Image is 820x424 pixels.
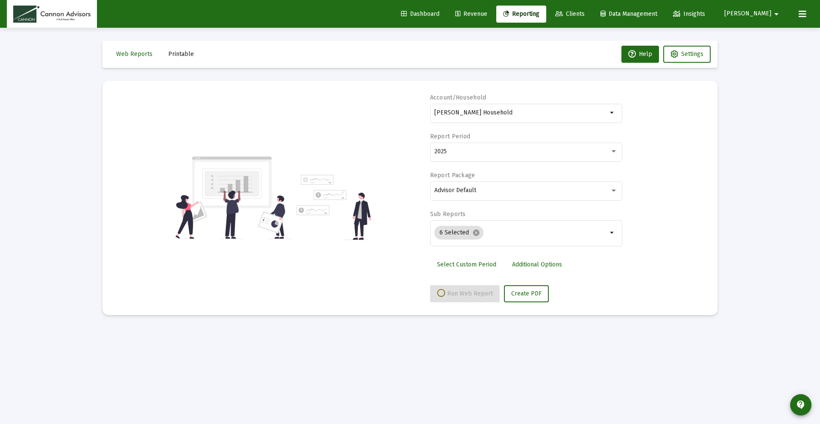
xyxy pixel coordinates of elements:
[607,228,618,238] mat-icon: arrow_drop_down
[174,155,291,240] img: reporting
[594,6,664,23] a: Data Management
[437,261,496,268] span: Select Custom Period
[430,133,471,140] label: Report Period
[430,285,500,302] button: Run Web Report
[796,400,806,410] mat-icon: contact_support
[116,50,152,58] span: Web Reports
[430,94,486,101] label: Account/Household
[434,226,483,240] mat-chip: 6 Selected
[724,10,771,18] span: [PERSON_NAME]
[161,46,201,63] button: Printable
[13,6,91,23] img: Dashboard
[437,290,493,297] span: Run Web Report
[600,10,657,18] span: Data Management
[548,6,592,23] a: Clients
[448,6,494,23] a: Revenue
[673,10,705,18] span: Insights
[472,229,480,237] mat-icon: cancel
[681,50,703,58] span: Settings
[430,172,475,179] label: Report Package
[663,46,711,63] button: Settings
[621,46,659,63] button: Help
[434,187,476,194] span: Advisor Default
[434,224,607,241] mat-chip-list: Selection
[771,6,782,23] mat-icon: arrow_drop_down
[607,108,618,118] mat-icon: arrow_drop_down
[503,10,539,18] span: Reporting
[512,261,562,268] span: Additional Options
[434,109,607,116] input: Search or select an account or household
[434,148,447,155] span: 2025
[628,50,652,58] span: Help
[496,6,546,23] a: Reporting
[504,285,549,302] button: Create PDF
[394,6,446,23] a: Dashboard
[455,10,487,18] span: Revenue
[168,50,194,58] span: Printable
[714,5,792,22] button: [PERSON_NAME]
[511,290,542,297] span: Create PDF
[401,10,439,18] span: Dashboard
[555,10,585,18] span: Clients
[666,6,712,23] a: Insights
[430,211,466,218] label: Sub Reports
[109,46,159,63] button: Web Reports
[296,175,371,240] img: reporting-alt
